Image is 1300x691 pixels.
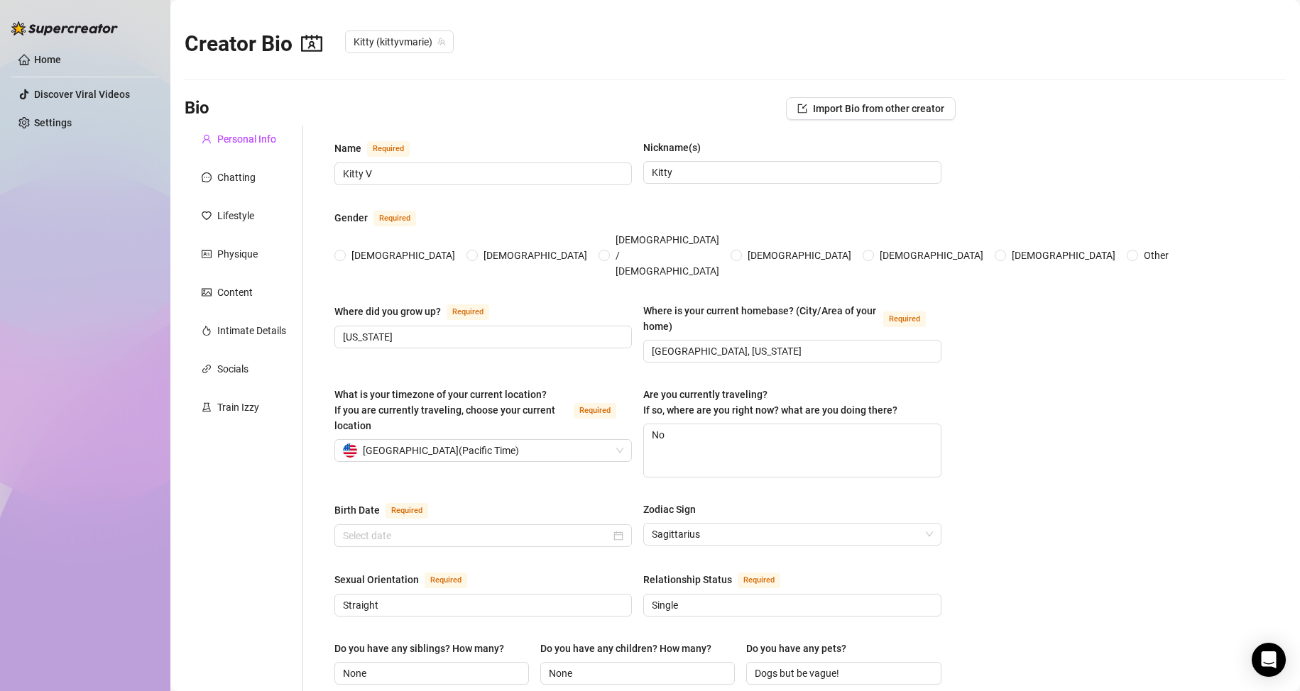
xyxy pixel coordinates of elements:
[334,572,419,587] div: Sexual Orientation
[643,572,732,587] div: Relationship Status
[334,304,441,319] div: Where did you grow up?
[742,248,857,263] span: [DEMOGRAPHIC_DATA]
[343,665,518,681] input: Do you have any siblings? How many?
[11,21,118,35] img: logo-BBDzfeDw.svg
[202,364,212,374] span: link
[644,424,940,477] textarea: No
[346,248,461,263] span: [DEMOGRAPHIC_DATA]
[202,249,212,259] span: idcard
[652,343,929,359] input: Where is your current homebase? (City/Area of your home)
[1006,248,1121,263] span: [DEMOGRAPHIC_DATA]
[549,665,723,681] input: Do you have any children? How many?
[643,389,897,416] span: Are you currently traveling? If so, where are you right now? what are you doing there?
[343,597,621,613] input: Sexual Orientation
[334,641,504,656] div: Do you have any siblings? How many?
[786,97,956,120] button: Import Bio from other creator
[643,502,706,517] label: Zodiac Sign
[373,211,416,226] span: Required
[334,210,368,226] div: Gender
[652,524,932,545] span: Sagittarius
[301,33,322,54] span: contacts
[1252,643,1286,677] div: Open Intercom Messenger
[202,211,212,221] span: heart
[343,329,621,345] input: Where did you grow up?
[334,502,444,519] label: Birth Date
[334,303,505,320] label: Where did you grow up?
[217,246,258,262] div: Physique
[610,232,725,279] span: [DEMOGRAPHIC_DATA] / [DEMOGRAPHIC_DATA]
[217,208,254,223] div: Lifestyle
[343,166,621,182] input: Name
[1138,248,1174,263] span: Other
[202,402,212,412] span: experiment
[883,311,926,327] span: Required
[797,104,807,114] span: import
[874,248,989,263] span: [DEMOGRAPHIC_DATA]
[540,641,711,656] div: Do you have any children? How many?
[386,503,428,519] span: Required
[643,303,877,334] div: Where is your current homebase? (City/Area of your home)
[334,641,514,656] label: Do you have any siblings? How many?
[447,304,489,320] span: Required
[746,641,856,656] label: Do you have any pets?
[738,573,780,588] span: Required
[437,38,446,46] span: team
[185,97,209,120] h3: Bio
[755,665,929,681] input: Do you have any pets?
[343,528,611,543] input: Birth Date
[363,440,519,461] span: [GEOGRAPHIC_DATA] ( Pacific Time )
[425,573,467,588] span: Required
[643,571,796,588] label: Relationship Status
[217,323,286,338] div: Intimate Details
[652,597,929,613] input: Relationship Status
[334,571,483,588] label: Sexual Orientation
[643,502,696,517] div: Zodiac Sign
[813,103,944,114] span: Import Bio from other creator
[574,403,616,419] span: Required
[746,641,846,656] div: Do you have any pets?
[643,140,711,155] label: Nickname(s)
[643,140,701,155] div: Nickname(s)
[334,389,555,431] span: What is your timezone of your current location? If you are currently traveling, choose your curre...
[202,134,212,144] span: user
[217,284,253,300] div: Content
[652,165,929,180] input: Nickname(s)
[185,31,322,57] h2: Creator Bio
[217,170,256,185] div: Chatting
[334,502,380,518] div: Birth Date
[540,641,721,656] label: Do you have any children? How many?
[34,54,61,65] a: Home
[334,140,425,157] label: Name
[334,140,361,156] div: Name
[334,209,432,226] label: Gender
[367,141,410,157] span: Required
[202,326,212,336] span: fire
[343,443,357,458] img: us
[217,399,259,415] div: Train Izzy
[202,172,212,182] span: message
[217,361,248,377] div: Socials
[34,117,72,128] a: Settings
[478,248,593,263] span: [DEMOGRAPHIC_DATA]
[34,89,130,100] a: Discover Viral Videos
[202,287,212,297] span: picture
[643,303,941,334] label: Where is your current homebase? (City/Area of your home)
[354,31,445,52] span: Kitty (kittyvmarie)
[217,131,276,147] div: Personal Info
